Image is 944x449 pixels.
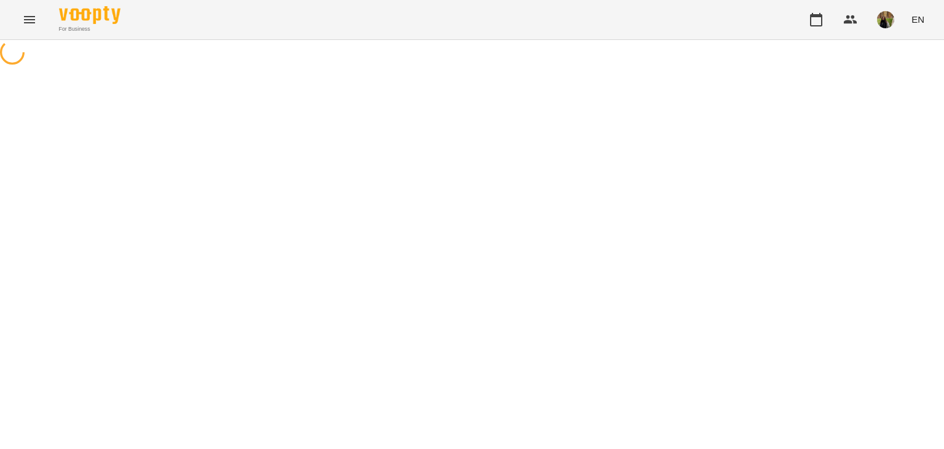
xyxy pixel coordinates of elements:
span: EN [911,13,924,26]
button: EN [907,8,929,31]
span: For Business [59,25,120,33]
img: Voopty Logo [59,6,120,24]
img: 11bdc30bc38fc15eaf43a2d8c1dccd93.jpg [877,11,894,28]
button: Menu [15,5,44,34]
